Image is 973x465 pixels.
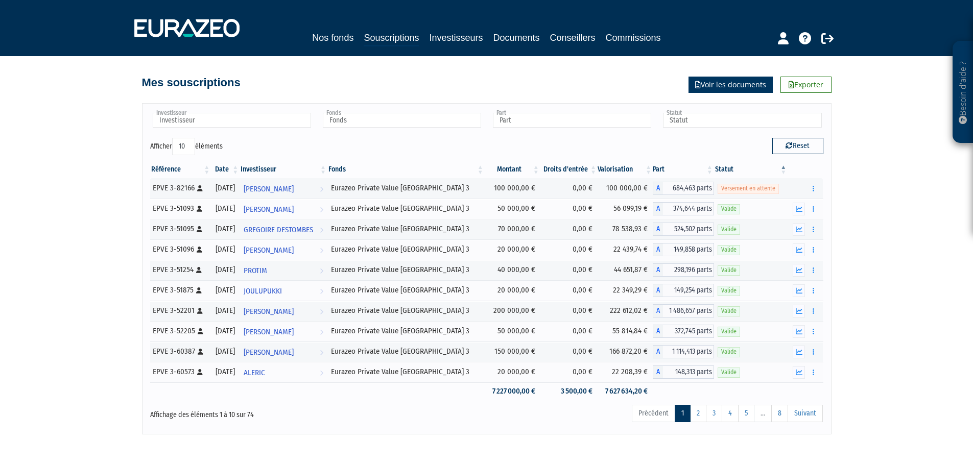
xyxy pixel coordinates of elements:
td: 166 872,20 € [598,341,653,362]
span: Versement en attente [718,184,779,193]
span: 372,745 parts [663,325,714,338]
span: [PERSON_NAME] [244,343,294,362]
td: 50 000,00 € [485,321,540,341]
div: Eurazeo Private Value [GEOGRAPHIC_DATA] 3 [331,224,481,234]
span: 298,196 parts [663,263,714,277]
a: Conseillers [550,31,596,45]
div: EPVE 3-51095 [153,224,208,234]
div: A - Eurazeo Private Value Europe 3 [653,365,714,379]
td: 56 099,19 € [598,199,653,219]
div: A - Eurazeo Private Value Europe 3 [653,202,714,215]
div: EPVE 3-51093 [153,203,208,214]
span: Valide [718,327,740,336]
div: EPVE 3-60387 [153,346,208,357]
div: [DATE] [215,346,236,357]
span: Valide [718,368,740,377]
th: Référence : activer pour trier la colonne par ordre croissant [150,161,211,178]
div: A - Eurazeo Private Value Europe 3 [653,223,714,236]
div: [DATE] [215,224,236,234]
div: EPVE 3-51254 [153,264,208,275]
th: Montant: activer pour trier la colonne par ordre croissant [485,161,540,178]
td: 20 000,00 € [485,239,540,260]
td: 20 000,00 € [485,280,540,301]
i: Voir l'investisseur [320,200,323,219]
span: [PERSON_NAME] [244,302,294,321]
td: 0,00 € [540,362,598,382]
div: Eurazeo Private Value [GEOGRAPHIC_DATA] 3 [331,244,481,255]
button: Reset [772,138,823,154]
span: A [653,365,663,379]
div: EPVE 3-82166 [153,183,208,193]
td: 150 000,00 € [485,341,540,362]
span: [PERSON_NAME] [244,180,294,199]
div: EPVE 3-51875 [153,285,208,296]
td: 7 627 634,20 € [598,382,653,400]
td: 200 000,00 € [485,301,540,321]
div: Eurazeo Private Value [GEOGRAPHIC_DATA] 3 [331,264,481,275]
a: JOULUPUKKI [240,280,327,301]
td: 0,00 € [540,301,598,321]
span: 149,254 parts [663,284,714,297]
div: [DATE] [215,305,236,316]
a: [PERSON_NAME] [240,321,327,341]
a: Documents [493,31,540,45]
td: 0,00 € [540,341,598,362]
div: EPVE 3-60573 [153,366,208,377]
span: 374,644 parts [663,202,714,215]
a: [PERSON_NAME] [240,301,327,321]
div: A - Eurazeo Private Value Europe 3 [653,263,714,277]
td: 0,00 € [540,260,598,280]
div: EPVE 3-52205 [153,326,208,336]
td: 20 000,00 € [485,362,540,382]
span: PROTIM [244,261,267,280]
span: ALERIC [244,363,265,382]
td: 22 208,39 € [598,362,653,382]
a: Souscriptions [364,31,419,46]
th: Statut : activer pour trier la colonne par ordre d&eacute;croissant [714,161,788,178]
span: A [653,202,663,215]
a: 8 [771,405,788,422]
i: Voir l'investisseur [320,180,323,199]
span: Valide [718,225,740,234]
span: Valide [718,245,740,255]
td: 0,00 € [540,178,598,199]
a: [PERSON_NAME] [240,239,327,260]
th: Date: activer pour trier la colonne par ordre croissant [211,161,240,178]
span: A [653,325,663,338]
a: Voir les documents [689,77,773,93]
td: 22 349,29 € [598,280,653,301]
i: Voir l'investisseur [320,241,323,260]
img: 1732889491-logotype_eurazeo_blanc_rvb.png [134,19,240,37]
i: [Français] Personne physique [197,226,202,232]
label: Afficher éléments [150,138,223,155]
td: 0,00 € [540,280,598,301]
div: Eurazeo Private Value [GEOGRAPHIC_DATA] 3 [331,305,481,316]
div: A - Eurazeo Private Value Europe 3 [653,345,714,358]
td: 3 500,00 € [540,382,598,400]
span: A [653,223,663,236]
span: Valide [718,204,740,214]
th: Droits d'entrée: activer pour trier la colonne par ordre croissant [540,161,598,178]
a: [PERSON_NAME] [240,178,327,199]
i: Voir l'investisseur [320,302,323,321]
span: A [653,263,663,277]
th: Investisseur: activer pour trier la colonne par ordre croissant [240,161,327,178]
div: EPVE 3-52201 [153,305,208,316]
span: A [653,284,663,297]
span: A [653,345,663,358]
select: Afficheréléments [172,138,195,155]
td: 78 538,93 € [598,219,653,239]
span: [PERSON_NAME] [244,323,294,341]
span: 149,858 parts [663,243,714,256]
i: [Français] Personne physique [197,247,202,253]
i: Voir l'investisseur [320,343,323,362]
a: Investisseurs [429,31,483,45]
a: 5 [738,405,754,422]
a: Commissions [606,31,661,45]
div: Eurazeo Private Value [GEOGRAPHIC_DATA] 3 [331,366,481,377]
div: [DATE] [215,366,236,377]
th: Part: activer pour trier la colonne par ordre croissant [653,161,714,178]
i: [Français] Personne physique [197,206,202,212]
td: 0,00 € [540,321,598,341]
div: [DATE] [215,244,236,255]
